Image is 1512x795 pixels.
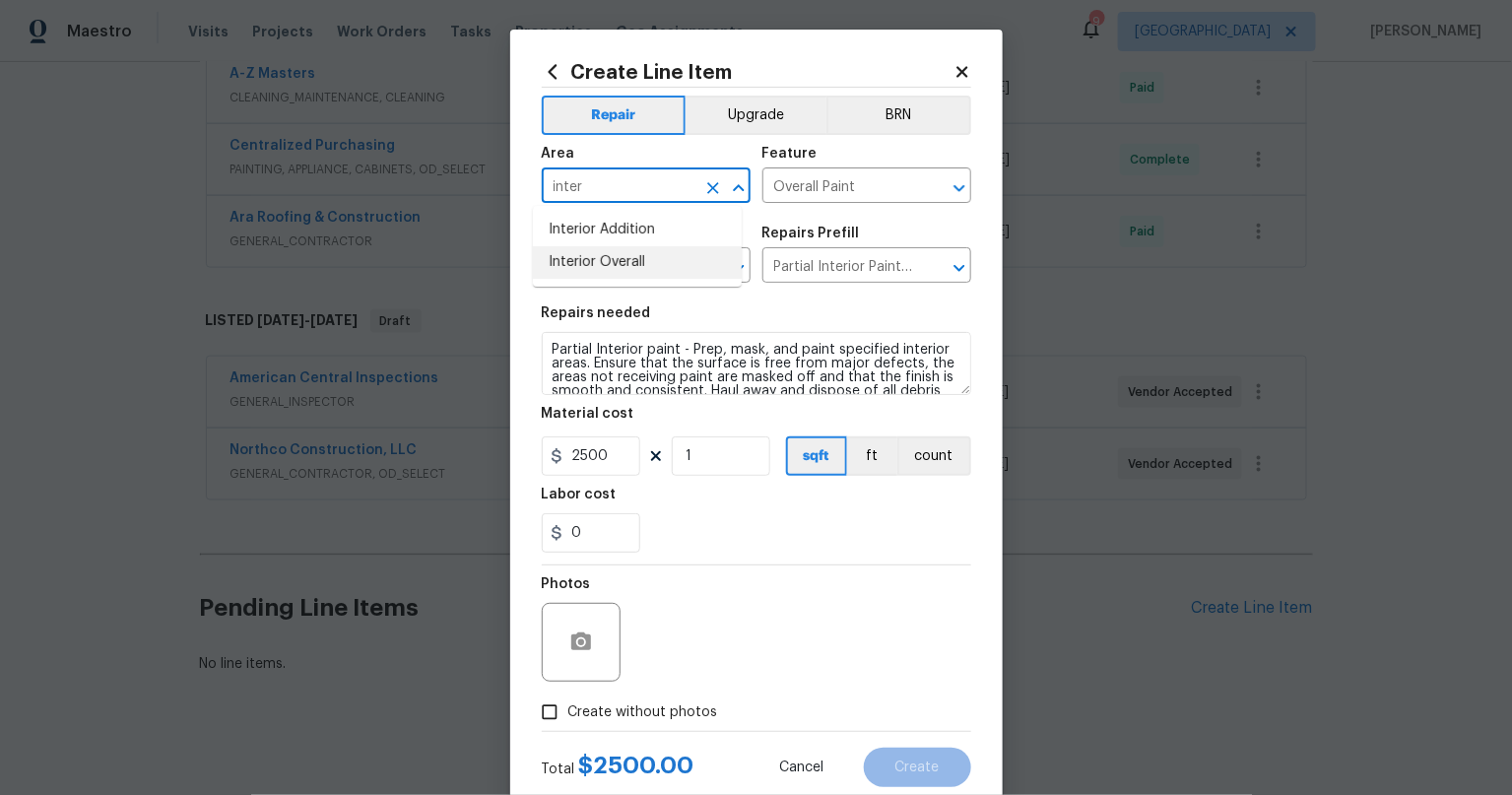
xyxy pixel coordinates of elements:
h5: Material cost [542,407,634,421]
h5: Area [542,147,575,161]
span: Cancel [780,761,824,775]
button: BRN [826,96,971,135]
button: Close [725,174,753,202]
button: ft [847,436,897,476]
h5: Feature [762,147,818,161]
button: sqft [786,436,847,476]
button: Upgrade [686,96,826,135]
li: Interior Overall [533,246,742,279]
h5: Repairs Prefill [762,227,860,240]
textarea: Partial Interior paint - Prep, mask, and paint specified interior areas. Ensure that the surface ... [542,332,971,395]
span: Create [895,761,940,775]
h5: Photos [542,577,591,591]
button: Create [864,748,971,787]
span: $ 2500.00 [579,754,694,777]
button: count [897,436,971,476]
button: Open [946,174,973,202]
li: Interior Addition [533,214,742,246]
span: Create without photos [568,702,718,723]
h5: Labor cost [542,488,617,501]
h2: Create Line Item [542,61,953,83]
div: Total [542,756,694,779]
h5: Repairs needed [542,306,651,320]
button: Cancel [749,748,856,787]
button: Clear [699,174,727,202]
button: Open [946,254,973,282]
button: Repair [542,96,687,135]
